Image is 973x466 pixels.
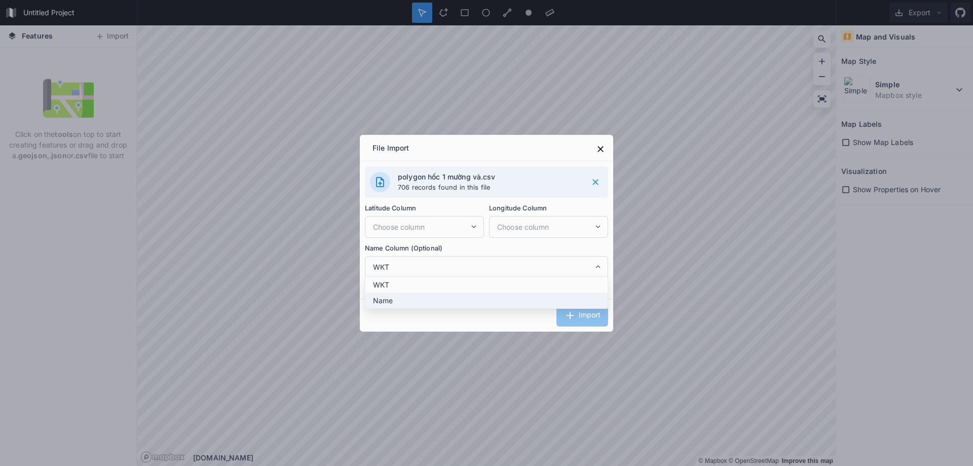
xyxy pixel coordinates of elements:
span: WKT [373,279,605,290]
span: Choose column [373,222,469,232]
span: WKT [373,262,593,272]
label: Latitude Column [365,203,484,213]
label: Longitude Column [489,203,608,213]
label: Name Column (Optional) [365,243,608,254]
p: 706 records found in this file [398,182,580,193]
h4: polygon hốc 1 mường và.csv [398,171,580,182]
span: Name [373,295,605,306]
span: Choose column [497,222,593,232]
div: File Import [365,137,417,161]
